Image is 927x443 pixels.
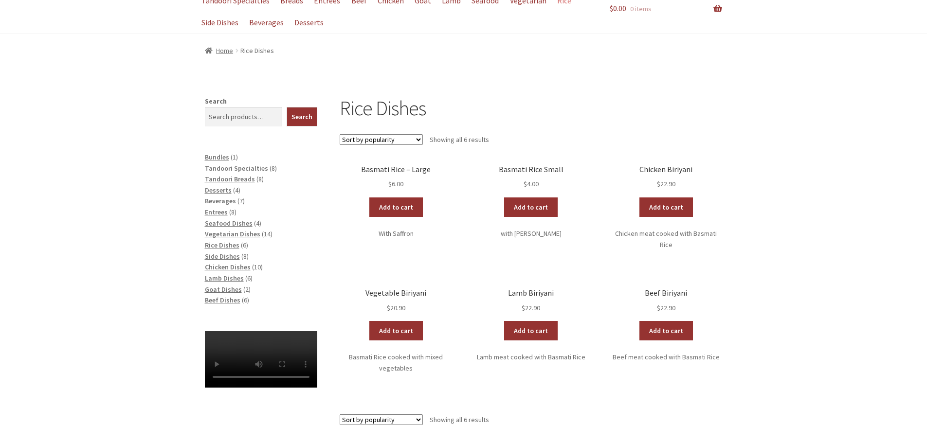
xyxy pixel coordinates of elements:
[610,288,722,313] a: Beef Biriyani $22.90
[340,134,423,145] select: Shop order
[639,321,693,340] a: Add to cart: “Beef Biriyani”
[256,219,259,228] span: 4
[205,46,234,55] a: Home
[243,241,246,249] span: 6
[657,303,675,312] bdi: 22.90
[205,263,251,271] a: Chicken Dishes
[475,165,587,174] h2: Basmati Rice Small
[290,12,328,34] a: Desserts
[245,285,249,294] span: 2
[340,352,452,373] p: Basmati Rice cooked with mixed vegetables
[205,164,268,173] a: Tandoori Specialties
[245,12,289,34] a: Beverages
[205,186,232,195] a: Desserts
[340,165,452,190] a: Basmati Rice – Large $6.00
[205,153,229,161] a: Bundles
[243,252,247,261] span: 8
[369,321,423,340] a: Add to cart: “Vegetable Biriyani”
[610,288,722,298] h2: Beef Biriyani
[235,186,238,195] span: 4
[205,274,244,283] a: Lamb Dishes
[231,208,235,216] span: 8
[247,274,251,283] span: 6
[233,45,240,56] span: /
[340,165,452,174] h2: Basmati Rice – Large
[205,219,253,228] a: Seafood Dishes
[205,241,239,249] a: Rice Dishes
[205,175,255,183] a: Tandoori Breads
[369,197,423,217] a: Add to cart: “Basmati Rice - Large”
[205,107,282,126] input: Search products…
[522,303,540,312] bdi: 22.90
[205,285,242,294] a: Goat Dishes
[610,352,722,363] p: Beef meat cooked with Basmati Rice
[475,352,587,363] p: Lamb meat cooked with Basmati Rice
[254,263,261,271] span: 10
[205,252,240,261] a: Side Dishes
[205,230,260,238] a: Vegetarian Dishes
[630,4,652,13] span: 0 items
[205,208,228,216] a: Entrees
[522,303,525,312] span: $
[258,175,262,183] span: 8
[504,321,558,340] a: Add to cart: “Lamb Biriyani”
[388,179,403,188] bdi: 6.00
[657,179,675,188] bdi: 22.90
[340,414,423,425] select: Shop order
[264,230,271,238] span: 14
[387,303,390,312] span: $
[340,288,452,298] h2: Vegetable Biriyani
[340,228,452,239] p: With Saffron
[610,3,613,13] span: $
[610,228,722,250] p: Chicken meat cooked with Basmati Rice
[610,165,722,190] a: Chicken Biriyani $22.90
[524,179,539,188] bdi: 4.00
[205,196,236,205] a: Beverages
[475,288,587,298] h2: Lamb Biriyani
[610,3,626,13] span: 0.00
[387,303,405,312] bdi: 20.90
[205,296,240,304] a: Beef Dishes
[430,412,489,428] p: Showing all 6 results
[205,97,227,106] label: Search
[657,179,660,188] span: $
[205,45,723,56] nav: breadcrumbs
[524,179,527,188] span: $
[233,153,236,161] span: 1
[657,303,660,312] span: $
[610,165,722,174] h2: Chicken Biriyani
[639,197,693,217] a: Add to cart: “Chicken Biriyani”
[239,196,243,205] span: 7
[475,288,587,313] a: Lamb Biriyani $22.90
[340,288,452,313] a: Vegetable Biriyani $20.90
[430,132,489,147] p: Showing all 6 results
[244,296,247,304] span: 6
[272,164,275,173] span: 8
[287,107,317,126] button: Search
[340,96,722,121] h1: Rice Dishes
[504,197,558,217] a: Add to cart: “Basmati Rice Small”
[388,179,392,188] span: $
[475,165,587,190] a: Basmati Rice Small $4.00
[197,12,243,34] a: Side Dishes
[475,228,587,239] p: with [PERSON_NAME]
